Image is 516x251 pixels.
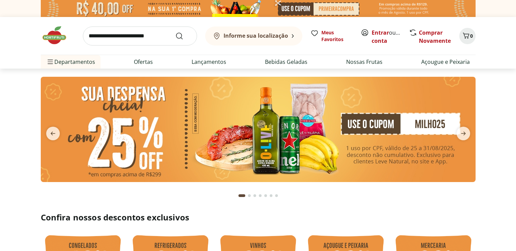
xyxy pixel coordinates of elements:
[321,29,353,43] span: Meus Favoritos
[268,187,274,204] button: Go to page 6 from fs-carousel
[252,187,257,204] button: Go to page 3 from fs-carousel
[265,58,307,66] a: Bebidas Geladas
[46,54,54,70] button: Menu
[205,26,302,46] button: Informe sua localização
[41,127,65,140] button: previous
[372,29,389,36] a: Entrar
[237,187,247,204] button: Current page from fs-carousel
[41,77,476,182] img: cupom
[372,29,409,44] a: Criar conta
[310,29,353,43] a: Meus Favoritos
[346,58,382,66] a: Nossas Frutas
[470,33,473,39] span: 0
[421,58,470,66] a: Açougue e Peixaria
[41,212,476,223] h2: Confira nossos descontos exclusivos
[459,28,476,44] button: Carrinho
[134,58,153,66] a: Ofertas
[257,187,263,204] button: Go to page 4 from fs-carousel
[192,58,226,66] a: Lançamentos
[419,29,451,44] a: Comprar Novamente
[224,32,288,39] b: Informe sua localização
[247,187,252,204] button: Go to page 2 from fs-carousel
[175,32,192,40] button: Submit Search
[451,127,476,140] button: next
[274,187,279,204] button: Go to page 7 from fs-carousel
[41,25,75,46] img: Hortifruti
[83,26,197,46] input: search
[372,29,402,45] span: ou
[263,187,268,204] button: Go to page 5 from fs-carousel
[46,54,95,70] span: Departamentos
